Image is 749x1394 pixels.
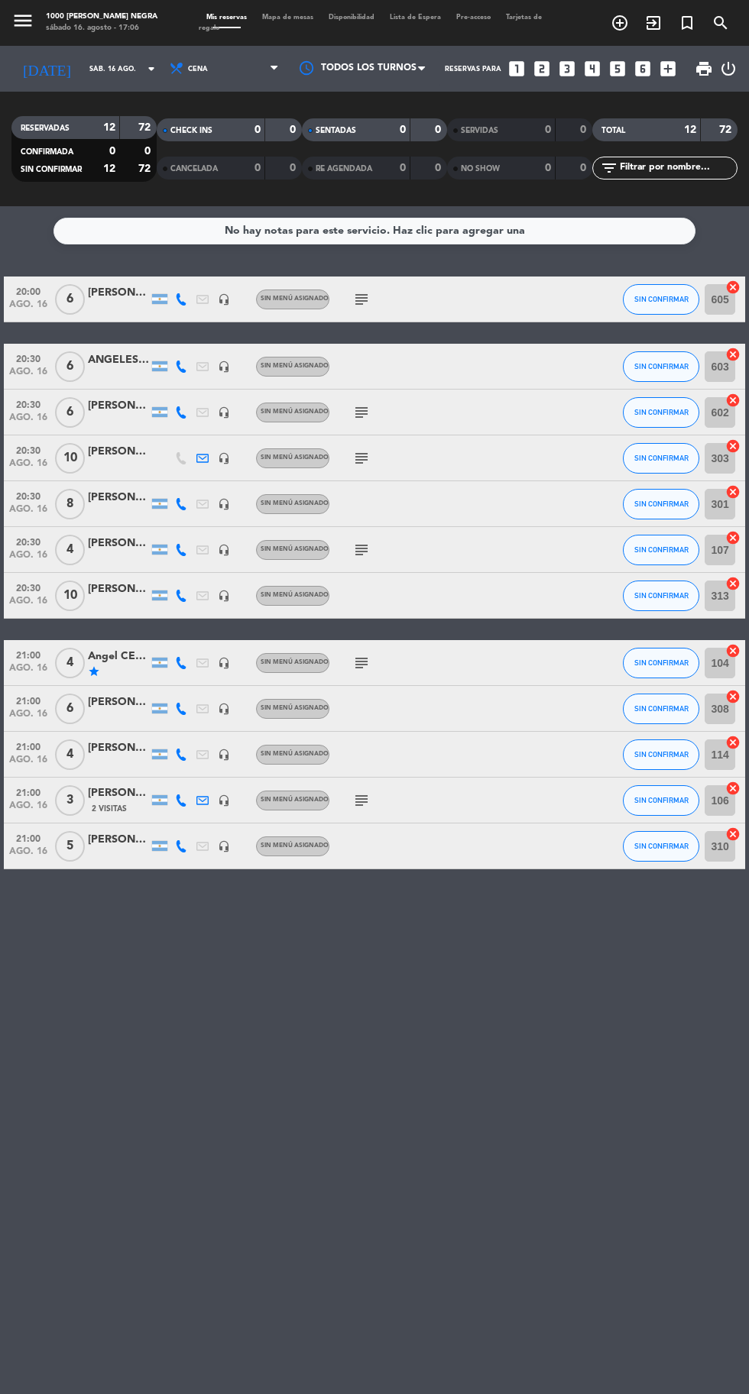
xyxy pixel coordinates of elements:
strong: 0 [109,146,115,157]
button: SIN CONFIRMAR [623,284,699,315]
i: power_settings_new [719,60,738,78]
span: Sin menú asignado [261,296,329,302]
strong: 72 [138,122,154,133]
span: 4 [55,535,85,565]
strong: 12 [103,122,115,133]
div: [PERSON_NAME] [88,535,149,552]
div: 1000 [PERSON_NAME] Negra [46,11,157,23]
i: cancel [725,826,741,842]
span: ago. 16 [9,458,47,476]
span: Sin menú asignado [261,797,329,803]
span: RE AGENDADA [316,165,372,173]
i: headset_mic [218,590,230,602]
span: 20:30 [9,349,47,367]
span: ago. 16 [9,755,47,772]
span: Sin menú asignado [261,454,329,461]
span: 10 [55,443,85,474]
span: print [695,60,713,78]
span: SIN CONFIRMAR [21,166,82,173]
span: NO SHOW [461,165,500,173]
i: headset_mic [218,406,230,419]
span: SIN CONFIRMAR [634,362,689,370]
i: subject [352,791,371,810]
span: SIN CONFIRMAR [634,295,689,303]
span: ago. 16 [9,800,47,818]
div: [PERSON_NAME] [88,784,149,802]
strong: 0 [400,125,406,135]
strong: 0 [435,125,444,135]
strong: 0 [255,163,261,173]
div: [PERSON_NAME] [88,397,149,415]
i: headset_mic [218,703,230,715]
span: ago. 16 [9,846,47,864]
span: 20:30 [9,578,47,596]
strong: 72 [138,163,154,174]
div: [PERSON_NAME] [88,739,149,757]
span: CANCELADA [170,165,218,173]
span: SIN CONFIRMAR [634,591,689,600]
div: No hay notas para este servicio. Haz clic para agregar una [225,222,525,240]
span: Sin menú asignado [261,659,329,665]
div: [PERSON_NAME] [88,443,149,461]
i: headset_mic [218,840,230,852]
span: ago. 16 [9,299,47,317]
span: SIN CONFIRMAR [634,658,689,667]
span: 2 Visitas [92,803,127,815]
i: subject [352,541,371,559]
i: headset_mic [218,498,230,510]
i: menu [11,9,34,32]
span: Disponibilidad [321,14,382,21]
i: headset_mic [218,361,230,373]
span: 20:30 [9,532,47,550]
i: cancel [725,484,741,500]
span: Sin menú asignado [261,592,329,598]
span: Sin menú asignado [261,363,329,369]
span: 10 [55,581,85,611]
i: looks_one [507,59,527,79]
span: Mis reservas [199,14,255,21]
i: looks_6 [633,59,653,79]
strong: 0 [400,163,406,173]
div: [PERSON_NAME] [88,284,149,302]
i: exit_to_app [644,14,663,32]
div: Angel CERRAJERO [88,648,149,665]
span: Sin menú asignado [261,409,329,415]
span: Lista de Espera [382,14,449,21]
button: SIN CONFIRMAR [623,581,699,611]
div: [PERSON_NAME] [88,581,149,598]
span: SIN CONFIRMAR [634,545,689,554]
i: cancel [725,393,741,408]
div: [PERSON_NAME] [88,831,149,849]
i: cancel [725,643,741,658]
div: [PERSON_NAME] [88,489,149,506]
span: 21:00 [9,737,47,755]
strong: 0 [290,163,299,173]
button: SIN CONFIRMAR [623,831,699,862]
span: CONFIRMADA [21,148,73,156]
span: 6 [55,284,85,315]
div: LOG OUT [719,46,738,92]
span: 21:00 [9,783,47,800]
strong: 0 [580,125,589,135]
strong: 0 [545,125,551,135]
button: SIN CONFIRMAR [623,535,699,565]
span: ago. 16 [9,412,47,430]
span: SIN CONFIRMAR [634,500,689,508]
i: cancel [725,735,741,750]
i: headset_mic [218,749,230,761]
i: cancel [725,781,741,796]
span: CHECK INS [170,127,212,134]
span: Cena [188,65,208,73]
i: headset_mic [218,293,230,306]
button: SIN CONFIRMAR [623,739,699,770]
span: ago. 16 [9,596,47,613]
i: subject [352,449,371,467]
i: looks_5 [608,59,627,79]
span: 6 [55,694,85,724]
strong: 0 [545,163,551,173]
span: ago. 16 [9,709,47,726]
strong: 0 [290,125,299,135]
span: Reservas para [445,65,501,73]
span: 20:30 [9,487,47,504]
strong: 0 [144,146,154,157]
